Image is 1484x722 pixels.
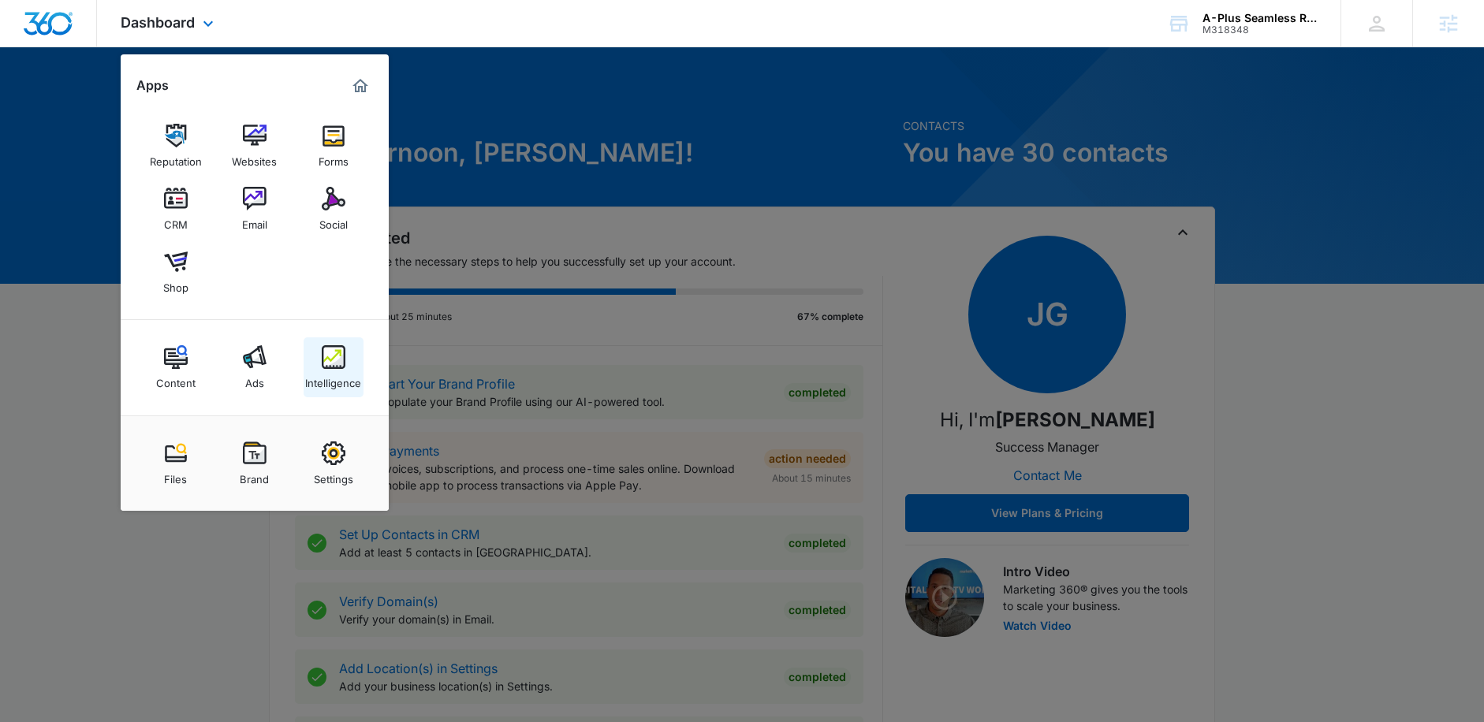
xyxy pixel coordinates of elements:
[164,210,188,231] div: CRM
[146,242,206,302] a: Shop
[163,274,188,294] div: Shop
[225,434,285,493] a: Brand
[146,337,206,397] a: Content
[1202,24,1318,35] div: account id
[121,14,195,31] span: Dashboard
[240,465,269,486] div: Brand
[304,116,364,176] a: Forms
[304,179,364,239] a: Social
[232,147,277,168] div: Websites
[136,78,169,93] h2: Apps
[319,147,349,168] div: Forms
[1202,12,1318,24] div: account name
[225,179,285,239] a: Email
[319,210,348,231] div: Social
[150,147,202,168] div: Reputation
[146,434,206,493] a: Files
[348,73,373,99] a: Marketing 360® Dashboard
[304,337,364,397] a: Intelligence
[164,465,187,486] div: Files
[225,116,285,176] a: Websites
[146,179,206,239] a: CRM
[245,369,264,389] div: Ads
[225,337,285,397] a: Ads
[156,369,196,389] div: Content
[305,369,361,389] div: Intelligence
[146,116,206,176] a: Reputation
[304,434,364,493] a: Settings
[314,465,353,486] div: Settings
[242,210,267,231] div: Email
